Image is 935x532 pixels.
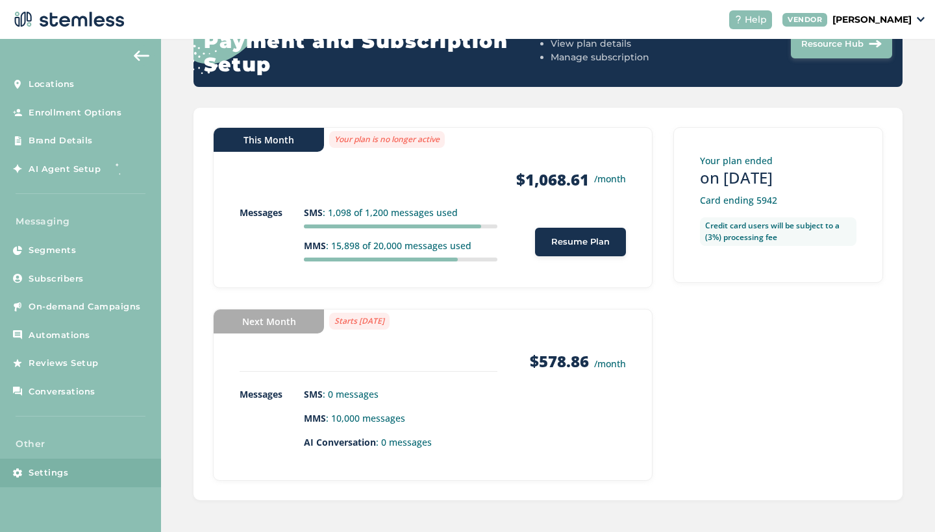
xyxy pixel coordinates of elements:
p: Messages [240,206,304,219]
img: icon_down-arrow-small-66adaf34.svg [917,17,925,22]
p: Your plan ended [700,154,856,167]
strong: MMS [304,239,326,252]
img: icon-help-white-03924b79.svg [734,16,742,23]
p: : 15,898 of 20,000 messages used [304,239,497,252]
span: Segments [29,244,76,257]
label: Credit card users will be subject to a (3%) processing fee [700,217,856,246]
span: Brand Details [29,134,93,147]
p: Messages [240,387,304,401]
strong: SMS [304,206,323,219]
strong: MMS [304,412,326,424]
img: logo-dark-0685b13c.svg [10,6,125,32]
span: Help [745,13,767,27]
strong: $578.86 [530,350,589,372]
h2: Payment and Subscription Setup [204,30,545,77]
span: Settings [29,466,68,479]
li: View plan details [551,37,719,51]
strong: SMS [304,388,323,400]
small: /month [594,357,626,370]
span: Enrollment Options [29,106,121,119]
span: Subscribers [29,272,84,285]
span: Conversations [29,385,95,398]
div: Next Month [214,309,324,333]
img: icon-arrow-back-accent-c549486e.svg [134,51,149,61]
span: Automations [29,329,90,342]
label: Starts [DATE] [329,313,390,330]
p: : 10,000 messages [304,411,497,425]
small: /month [594,172,626,186]
p: : 0 messages [304,435,497,449]
span: Reviews Setup [29,357,99,370]
span: Resource Hub [801,38,864,51]
p: [PERSON_NAME] [832,13,912,27]
span: Resume Plan [551,236,610,248]
img: glitter-stars-b7820f95.gif [110,156,136,182]
button: Resource Hub [791,30,892,58]
p: : 1,098 of 1,200 messages used [304,206,497,219]
li: Manage subscription [551,51,719,64]
button: Resume Plan [535,228,626,256]
div: This Month [214,128,324,152]
p: : 0 messages [304,387,497,401]
iframe: Chat Widget [870,470,935,532]
label: Your plan is no longer active [329,131,445,148]
strong: $1,068.61 [516,169,589,190]
div: VENDOR [782,13,827,27]
span: On-demand Campaigns [29,300,141,313]
h3: on [DATE] [700,167,856,188]
p: Card ending 5942 [700,193,856,207]
span: Locations [29,78,75,91]
strong: AI Conversation [304,436,376,448]
span: AI Agent Setup [29,163,101,176]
